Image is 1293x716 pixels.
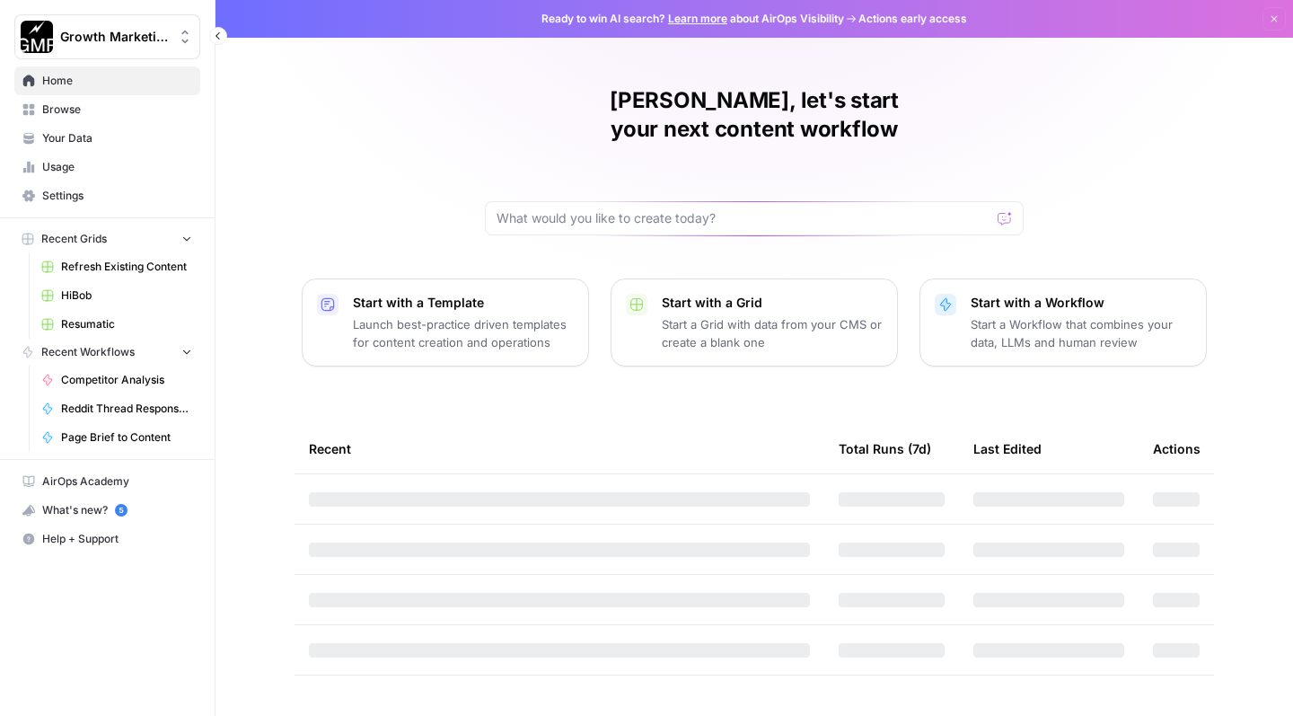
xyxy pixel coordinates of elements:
[119,506,123,515] text: 5
[662,315,883,351] p: Start a Grid with data from your CMS or create a blank one
[1153,424,1201,473] div: Actions
[33,394,200,423] a: Reddit Thread Response Generator
[971,294,1192,312] p: Start with a Workflow
[14,225,200,252] button: Recent Grids
[42,130,192,146] span: Your Data
[302,278,589,367] button: Start with a TemplateLaunch best-practice driven templates for content creation and operations
[14,14,200,59] button: Workspace: Growth Marketing Pro
[14,66,200,95] a: Home
[353,315,574,351] p: Launch best-practice driven templates for content creation and operations
[668,12,727,25] a: Learn more
[858,11,967,27] span: Actions early access
[485,86,1024,144] h1: [PERSON_NAME], let's start your next content workflow
[33,281,200,310] a: HiBob
[42,102,192,118] span: Browse
[42,188,192,204] span: Settings
[14,124,200,153] a: Your Data
[115,504,128,517] a: 5
[61,401,192,417] span: Reddit Thread Response Generator
[60,28,169,46] span: Growth Marketing Pro
[611,278,898,367] button: Start with a GridStart a Grid with data from your CMS or create a blank one
[15,497,199,524] div: What's new?
[41,344,135,360] span: Recent Workflows
[919,278,1207,367] button: Start with a WorkflowStart a Workflow that combines your data, LLMs and human review
[61,316,192,332] span: Resumatic
[839,424,931,473] div: Total Runs (7d)
[42,531,192,547] span: Help + Support
[662,294,883,312] p: Start with a Grid
[14,339,200,366] button: Recent Workflows
[309,424,810,473] div: Recent
[42,473,192,490] span: AirOps Academy
[33,310,200,339] a: Resumatic
[971,315,1192,351] p: Start a Workflow that combines your data, LLMs and human review
[973,424,1042,473] div: Last Edited
[33,423,200,452] a: Page Brief to Content
[33,252,200,281] a: Refresh Existing Content
[42,73,192,89] span: Home
[353,294,574,312] p: Start with a Template
[33,366,200,394] a: Competitor Analysis
[14,95,200,124] a: Browse
[14,153,200,181] a: Usage
[14,467,200,496] a: AirOps Academy
[61,287,192,304] span: HiBob
[42,159,192,175] span: Usage
[21,21,53,53] img: Growth Marketing Pro Logo
[497,209,990,227] input: What would you like to create today?
[61,259,192,275] span: Refresh Existing Content
[14,181,200,210] a: Settings
[61,372,192,388] span: Competitor Analysis
[541,11,844,27] span: Ready to win AI search? about AirOps Visibility
[14,525,200,553] button: Help + Support
[61,429,192,446] span: Page Brief to Content
[14,496,200,525] button: What's new? 5
[41,231,107,247] span: Recent Grids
